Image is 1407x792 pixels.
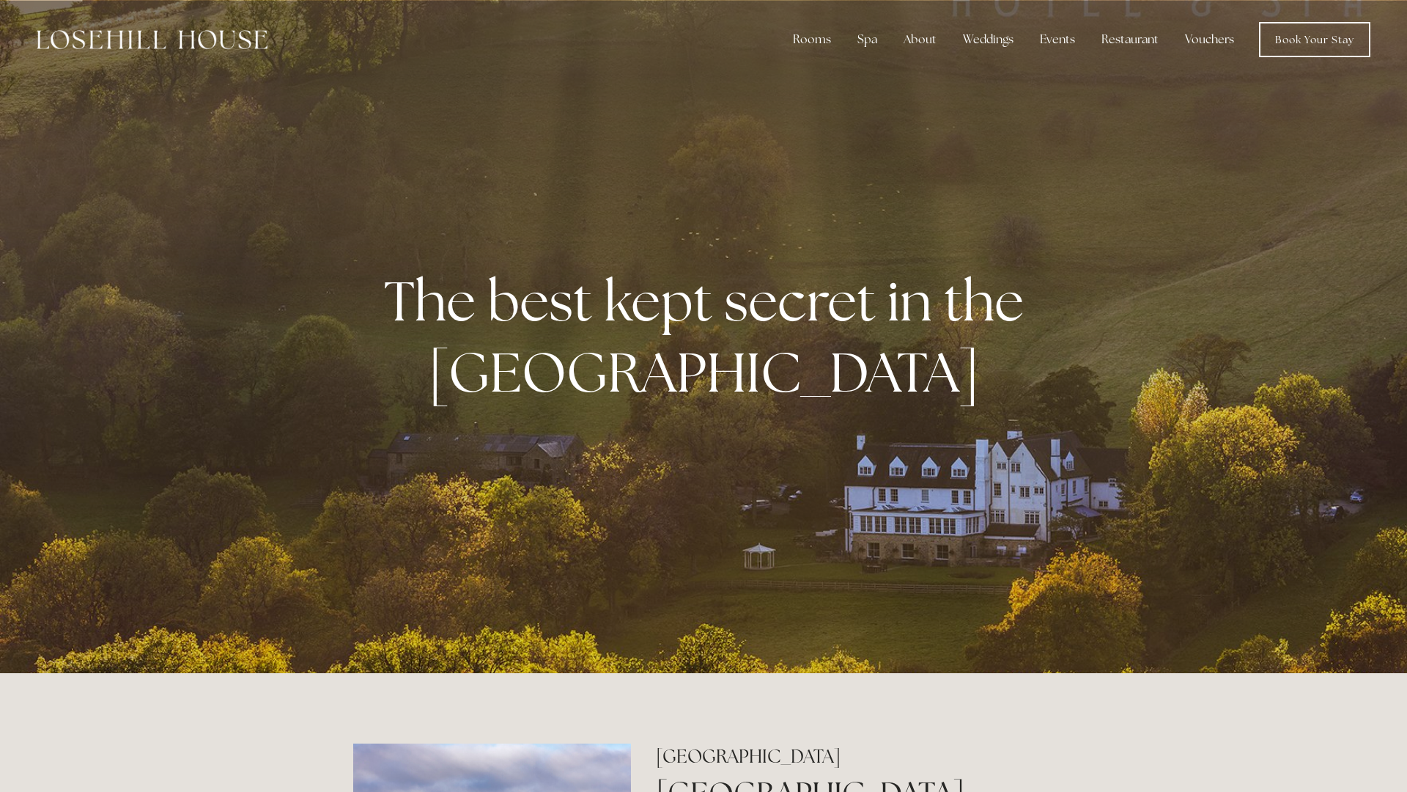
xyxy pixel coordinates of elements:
h2: [GEOGRAPHIC_DATA] [656,744,1054,769]
strong: The best kept secret in the [GEOGRAPHIC_DATA] [384,265,1035,408]
a: Book Your Stay [1259,22,1370,57]
div: Events [1028,25,1087,54]
div: About [892,25,948,54]
a: Vouchers [1173,25,1246,54]
img: Losehill House [37,30,267,49]
div: Restaurant [1090,25,1170,54]
div: Spa [846,25,889,54]
div: Rooms [781,25,843,54]
div: Weddings [951,25,1025,54]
